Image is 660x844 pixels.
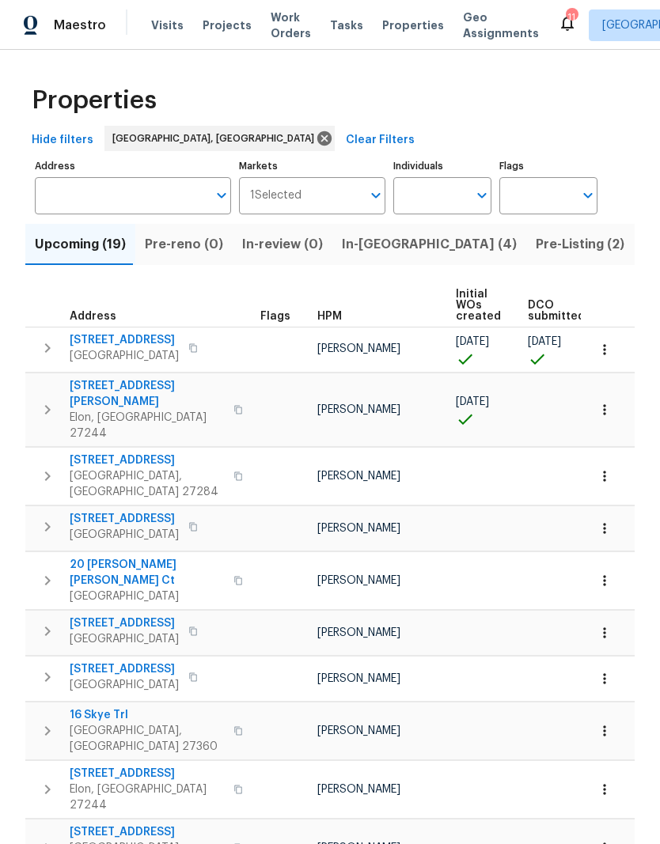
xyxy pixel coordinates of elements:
span: Tasks [330,20,363,31]
div: 11 [566,9,577,25]
span: Initial WOs created [456,289,501,322]
span: [GEOGRAPHIC_DATA] [70,677,179,693]
span: [PERSON_NAME] [317,471,400,482]
span: [STREET_ADDRESS][PERSON_NAME] [70,378,224,410]
span: Geo Assignments [463,9,539,41]
span: Upcoming (19) [35,233,126,255]
span: [GEOGRAPHIC_DATA], [GEOGRAPHIC_DATA] 27284 [70,468,224,500]
span: [PERSON_NAME] [317,404,400,415]
label: Flags [499,161,597,171]
button: Open [577,184,599,206]
label: Address [35,161,231,171]
span: Elon, [GEOGRAPHIC_DATA] 27244 [70,410,224,441]
span: Properties [32,93,157,108]
span: [STREET_ADDRESS] [70,824,224,840]
span: Elon, [GEOGRAPHIC_DATA] 27244 [70,782,224,813]
span: Clear Filters [346,131,415,150]
span: Work Orders [271,9,311,41]
span: [PERSON_NAME] [317,673,400,684]
span: DCO submitted [528,300,585,322]
span: Pre-Listing (2) [536,233,624,255]
span: 1 Selected [250,189,302,202]
span: Hide filters [32,131,93,150]
span: [STREET_ADDRESS] [70,615,179,631]
label: Markets [239,161,386,171]
span: [PERSON_NAME] [317,575,400,586]
button: Open [365,184,387,206]
span: In-review (0) [242,233,323,255]
span: Visits [151,17,184,33]
span: [GEOGRAPHIC_DATA] [70,348,179,364]
span: [GEOGRAPHIC_DATA] [70,527,179,543]
span: [GEOGRAPHIC_DATA], [GEOGRAPHIC_DATA] 27360 [70,723,224,755]
button: Open [211,184,233,206]
span: [GEOGRAPHIC_DATA] [70,631,179,647]
span: [PERSON_NAME] [317,343,400,354]
span: Properties [382,17,444,33]
span: [STREET_ADDRESS] [70,452,224,468]
button: Hide filters [25,126,100,155]
span: Projects [203,17,252,33]
span: Flags [260,311,290,322]
span: [PERSON_NAME] [317,523,400,534]
span: [STREET_ADDRESS] [70,511,179,527]
div: [GEOGRAPHIC_DATA], [GEOGRAPHIC_DATA] [104,126,335,151]
span: In-[GEOGRAPHIC_DATA] (4) [342,233,517,255]
span: [PERSON_NAME] [317,725,400,736]
button: Clear Filters [339,126,421,155]
span: Pre-reno (0) [145,233,223,255]
span: [GEOGRAPHIC_DATA] [70,589,224,604]
span: [DATE] [528,336,561,347]
span: 20 [PERSON_NAME] [PERSON_NAME] Ct [70,557,224,589]
span: [PERSON_NAME] [317,784,400,795]
span: [GEOGRAPHIC_DATA], [GEOGRAPHIC_DATA] [112,131,321,146]
span: [STREET_ADDRESS] [70,766,224,782]
span: [STREET_ADDRESS] [70,332,179,348]
button: Open [471,184,493,206]
span: [PERSON_NAME] [317,627,400,638]
span: Maestro [54,17,106,33]
span: [DATE] [456,336,489,347]
span: Address [70,311,116,322]
span: 16 Skye Trl [70,707,224,723]
span: [DATE] [456,396,489,407]
label: Individuals [393,161,491,171]
span: HPM [317,311,342,322]
span: [STREET_ADDRESS] [70,661,179,677]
